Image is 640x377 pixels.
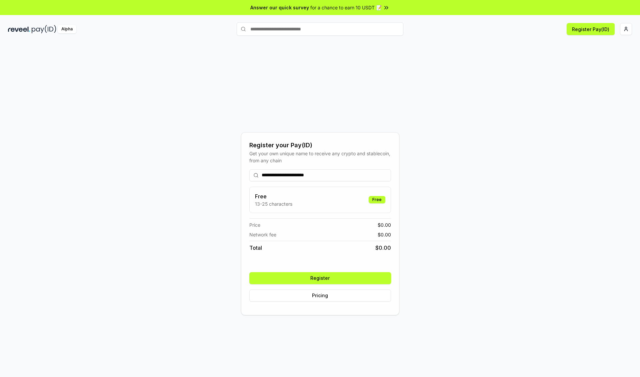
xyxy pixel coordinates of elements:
[249,272,391,284] button: Register
[8,25,30,33] img: reveel_dark
[249,141,391,150] div: Register your Pay(ID)
[255,192,292,200] h3: Free
[250,4,309,11] span: Answer our quick survey
[249,290,391,302] button: Pricing
[249,231,276,238] span: Network fee
[249,221,260,228] span: Price
[375,244,391,252] span: $ 0.00
[58,25,76,33] div: Alpha
[249,244,262,252] span: Total
[378,231,391,238] span: $ 0.00
[255,200,292,207] p: 13-25 characters
[378,221,391,228] span: $ 0.00
[567,23,615,35] button: Register Pay(ID)
[369,196,385,203] div: Free
[310,4,382,11] span: for a chance to earn 10 USDT 📝
[249,150,391,164] div: Get your own unique name to receive any crypto and stablecoin, from any chain
[32,25,56,33] img: pay_id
